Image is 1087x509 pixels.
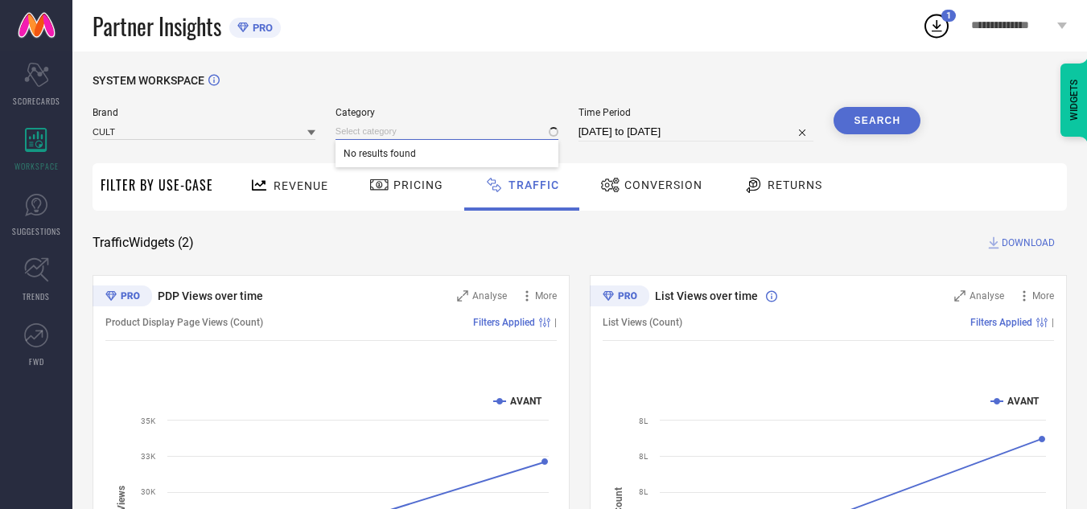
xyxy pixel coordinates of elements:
[768,179,822,191] span: Returns
[624,179,702,191] span: Conversion
[93,235,194,251] span: Traffic Widgets ( 2 )
[655,289,758,302] span: List Views over time
[970,317,1032,328] span: Filters Applied
[535,290,557,302] span: More
[141,452,156,461] text: 33K
[639,452,648,461] text: 8L
[457,290,468,302] svg: Zoom
[141,487,156,496] text: 30K
[554,317,557,328] span: |
[603,317,682,328] span: List Views (Count)
[1052,317,1054,328] span: |
[23,290,50,302] span: TRENDS
[639,487,648,496] text: 8L
[954,290,966,302] svg: Zoom
[12,225,61,237] span: SUGGESTIONS
[509,179,559,191] span: Traffic
[472,290,507,302] span: Analyse
[590,285,649,310] div: Premium
[249,22,273,34] span: PRO
[639,417,648,425] text: 8L
[834,107,920,134] button: Search
[336,140,558,167] span: No results found
[970,290,1004,302] span: Analyse
[1032,290,1054,302] span: More
[93,107,315,118] span: Brand
[93,10,221,43] span: Partner Insights
[922,11,951,40] div: Open download list
[158,289,263,302] span: PDP Views over time
[93,74,204,87] span: SYSTEM WORKSPACE
[393,179,443,191] span: Pricing
[510,396,542,407] text: AVANT
[336,107,558,118] span: Category
[105,317,263,328] span: Product Display Page Views (Count)
[274,179,328,192] span: Revenue
[13,95,60,107] span: SCORECARDS
[101,175,213,195] span: Filter By Use-Case
[578,107,814,118] span: Time Period
[946,10,951,21] span: 1
[336,123,558,140] input: Select category
[1007,396,1040,407] text: AVANT
[141,417,156,425] text: 35K
[1002,235,1055,251] span: DOWNLOAD
[578,122,814,142] input: Select time period
[93,285,152,310] div: Premium
[29,355,44,367] span: FWD
[473,317,535,328] span: Filters Applied
[14,160,59,172] span: WORKSPACE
